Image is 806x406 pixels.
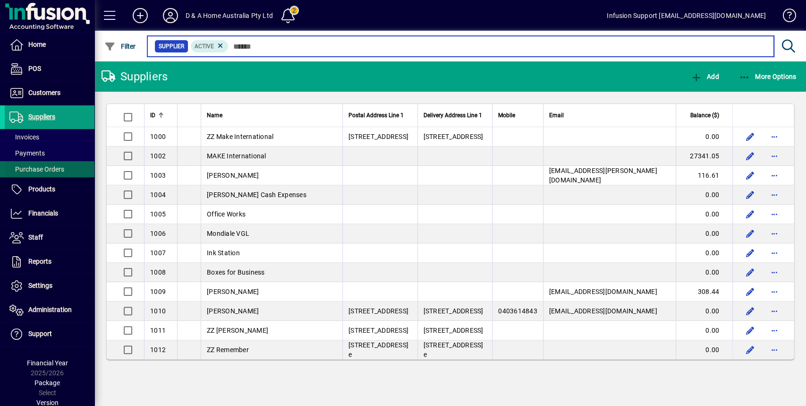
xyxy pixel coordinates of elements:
[424,327,484,334] span: [STREET_ADDRESS]
[28,258,51,265] span: Reports
[150,110,171,121] div: ID
[742,129,757,144] button: Edit
[676,321,732,340] td: 0.00
[424,110,482,121] span: Delivery Address Line 1
[9,149,45,157] span: Payments
[498,110,537,121] div: Mobile
[767,129,782,144] button: More options
[676,340,732,359] td: 0.00
[5,322,94,346] a: Support
[742,168,757,183] button: Edit
[150,288,166,295] span: 1009
[676,127,732,147] td: 0.00
[549,110,670,121] div: Email
[690,110,719,121] span: Balance ($)
[676,147,732,166] td: 27341.05
[676,205,732,224] td: 0.00
[5,145,94,161] a: Payments
[742,148,757,164] button: Edit
[159,42,184,51] span: Supplier
[5,226,94,250] a: Staff
[150,210,166,218] span: 1005
[28,330,52,337] span: Support
[125,7,155,24] button: Add
[5,57,94,81] a: POS
[102,69,168,84] div: Suppliers
[742,207,757,222] button: Edit
[688,68,721,85] button: Add
[207,307,259,315] span: [PERSON_NAME]
[742,226,757,241] button: Edit
[690,73,719,80] span: Add
[9,133,39,141] span: Invoices
[207,110,337,121] div: Name
[28,65,41,72] span: POS
[102,38,138,55] button: Filter
[676,263,732,282] td: 0.00
[186,8,273,23] div: D & A Home Australia Pty Ltd
[767,245,782,260] button: More options
[28,209,58,217] span: Financials
[767,207,782,222] button: More options
[742,323,757,338] button: Edit
[737,68,799,85] button: More Options
[5,178,94,201] a: Products
[34,379,60,387] span: Package
[150,152,166,160] span: 1002
[498,307,537,315] span: 0403614843
[207,268,265,276] span: Boxes for Business
[150,268,166,276] span: 1008
[5,161,94,177] a: Purchase Orders
[191,40,229,52] mat-chip: Activation Status: Active
[742,342,757,357] button: Edit
[155,7,186,24] button: Profile
[676,243,732,263] td: 0.00
[207,327,268,334] span: ZZ [PERSON_NAME]
[207,288,259,295] span: [PERSON_NAME]
[207,249,240,257] span: Ink Station
[27,359,68,367] span: Financial Year
[424,307,484,315] span: [STREET_ADDRESS]
[676,224,732,243] td: 0.00
[682,110,728,121] div: Balance ($)
[767,342,782,357] button: More options
[767,284,782,299] button: More options
[767,148,782,164] button: More options
[767,303,782,319] button: More options
[207,191,306,199] span: [PERSON_NAME] Cash Expenses
[207,346,249,354] span: ZZ Remember
[207,230,249,237] span: Mondiale VGL
[549,110,564,121] span: Email
[607,8,766,23] div: Infusion Support [EMAIL_ADDRESS][DOMAIN_NAME]
[9,165,64,173] span: Purchase Orders
[348,110,404,121] span: Postal Address Line 1
[150,327,166,334] span: 1011
[28,89,60,96] span: Customers
[742,303,757,319] button: Edit
[767,323,782,338] button: More options
[742,265,757,280] button: Edit
[28,185,55,193] span: Products
[742,187,757,202] button: Edit
[150,133,166,140] span: 1000
[150,110,155,121] span: ID
[5,274,94,298] a: Settings
[150,172,166,179] span: 1003
[28,41,46,48] span: Home
[348,341,408,358] span: [STREET_ADDRESS] e
[5,250,94,274] a: Reports
[5,81,94,105] a: Customers
[195,43,214,50] span: Active
[767,265,782,280] button: More options
[742,245,757,260] button: Edit
[549,288,657,295] span: [EMAIL_ADDRESS][DOMAIN_NAME]
[150,346,166,354] span: 1012
[549,167,657,184] span: [EMAIL_ADDRESS][PERSON_NAME][DOMAIN_NAME]
[5,33,94,57] a: Home
[767,187,782,202] button: More options
[348,327,408,334] span: [STREET_ADDRESS]
[742,284,757,299] button: Edit
[767,226,782,241] button: More options
[5,202,94,225] a: Financials
[676,282,732,302] td: 308.44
